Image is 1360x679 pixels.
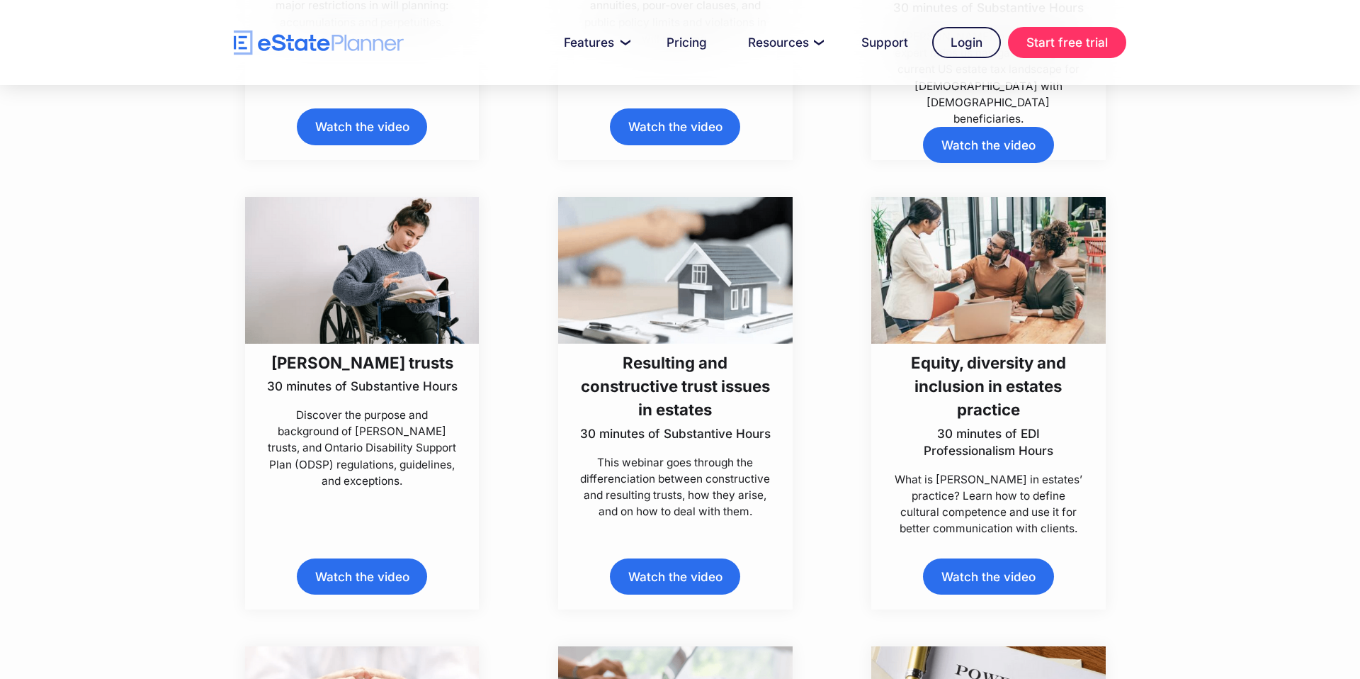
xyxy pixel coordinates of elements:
[577,425,773,442] p: 30 minutes of Substantive Hours
[610,108,740,145] a: Watch the video
[650,28,724,57] a: Pricing
[923,127,1053,163] a: Watch the video
[297,108,427,145] a: Watch the video
[891,425,1087,459] p: 30 minutes of EDI Professionalism Hours
[267,351,458,374] h3: [PERSON_NAME] trusts
[577,351,773,422] h3: Resulting and constructive trust issues in estates
[267,378,458,395] p: 30 minutes of Substantive Hours
[923,559,1053,595] a: Watch the video
[547,28,642,57] a: Features
[264,407,460,489] p: Discover the purpose and background of [PERSON_NAME] trusts, and Ontario Disability Support Plan ...
[558,197,793,520] a: Resulting and constructive trust issues in estates30 minutes of Substantive HoursThis webinar goe...
[844,28,925,57] a: Support
[871,197,1106,537] a: Equity, diversity and inclusion in estates practice30 minutes of EDI Professionalism HoursWhat is...
[610,559,740,595] a: Watch the video
[1008,27,1126,58] a: Start free trial
[731,28,837,57] a: Resources
[891,471,1087,537] p: What is [PERSON_NAME] in estates’ practice? Learn how to define cultural competence and use it fo...
[245,197,480,489] a: [PERSON_NAME] trusts30 minutes of Substantive HoursDiscover the purpose and background of [PERSON...
[234,30,404,55] a: home
[891,351,1087,422] h3: Equity, diversity and inclusion in estates practice
[932,27,1001,58] a: Login
[297,559,427,595] a: Watch the video
[577,454,773,520] p: This webinar goes through the differenciation between constructive and resulting trusts, how they...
